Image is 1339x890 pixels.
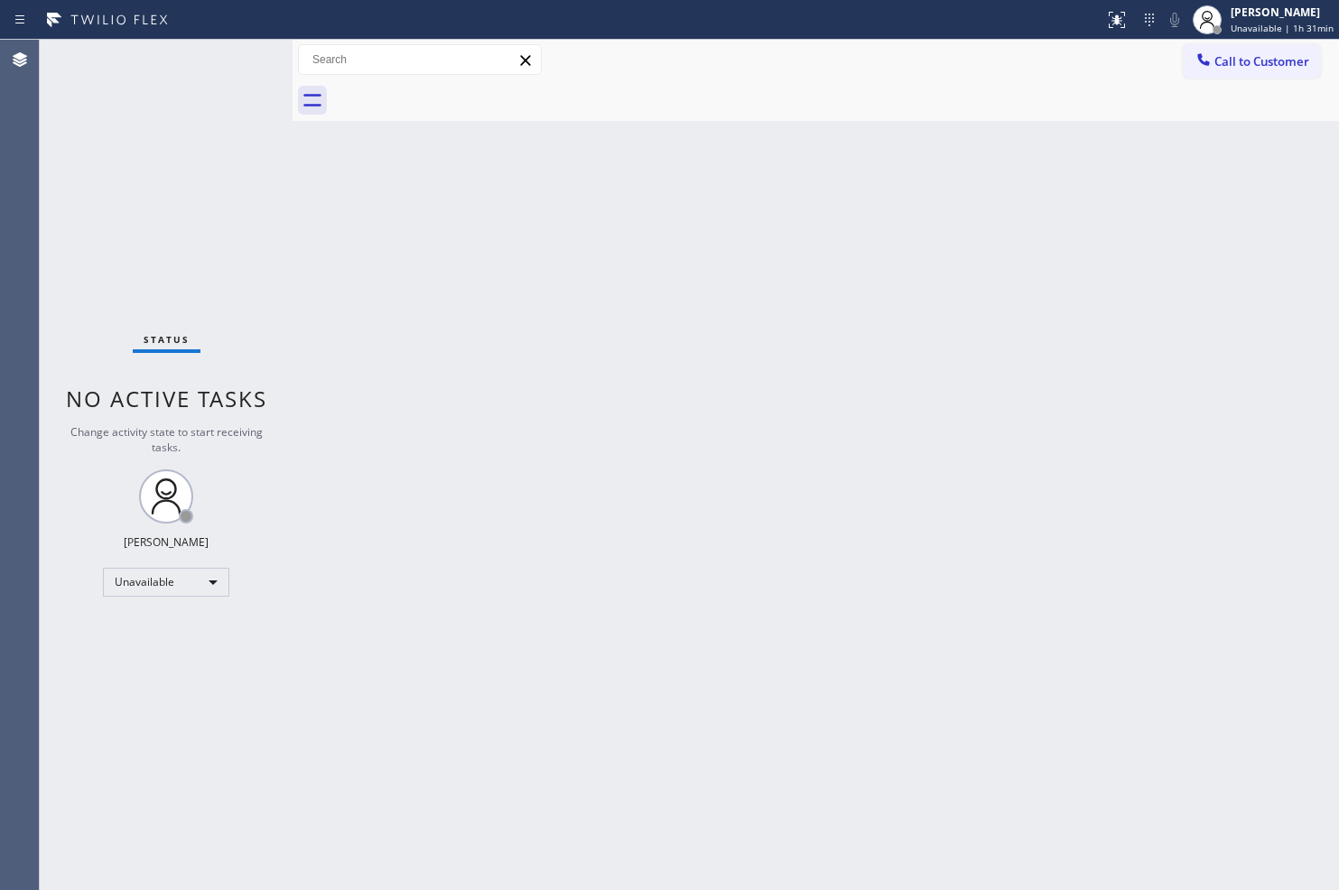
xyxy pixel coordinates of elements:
span: No active tasks [66,384,267,413]
span: Unavailable | 1h 31min [1231,22,1334,34]
span: Call to Customer [1214,53,1309,70]
button: Call to Customer [1183,44,1321,79]
div: [PERSON_NAME] [1231,5,1334,20]
span: Status [144,333,190,346]
div: [PERSON_NAME] [124,534,209,550]
span: Change activity state to start receiving tasks. [70,424,263,455]
input: Search [299,45,541,74]
div: Unavailable [103,568,229,597]
button: Mute [1162,7,1187,32]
